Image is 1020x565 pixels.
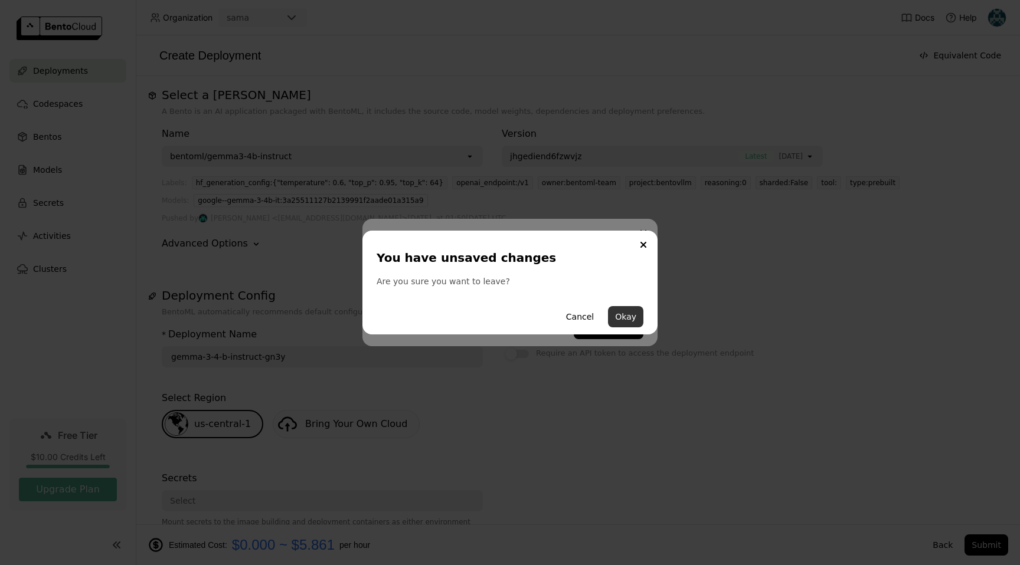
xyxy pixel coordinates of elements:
div: You have unsaved changes [377,249,639,266]
button: Close [636,238,650,252]
div: dialog [362,231,658,334]
div: Are you sure you want to leave? [377,275,643,287]
button: Okay [608,306,643,327]
button: Cancel [559,306,601,327]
